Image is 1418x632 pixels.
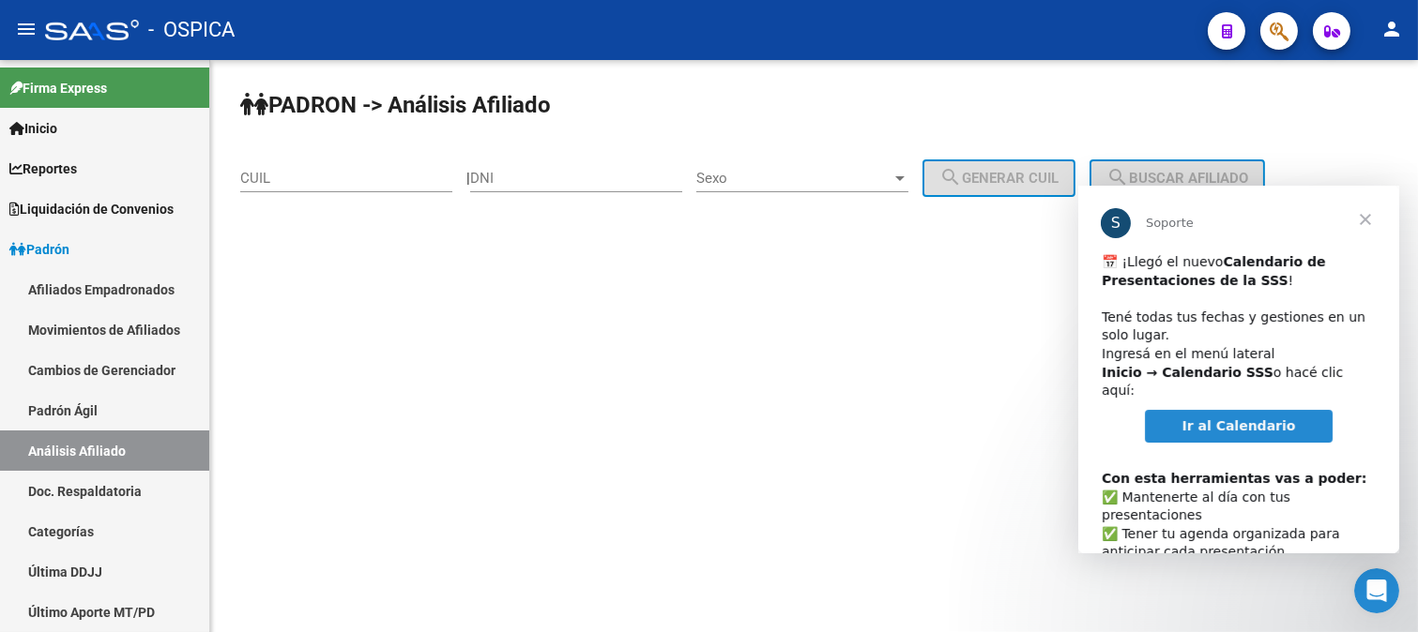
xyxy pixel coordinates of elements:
[466,170,1090,187] div: |
[939,170,1059,187] span: Generar CUIL
[240,92,551,118] strong: PADRON -> Análisis Afiliado
[9,78,107,98] span: Firma Express
[1106,166,1129,188] mat-icon: search
[1078,186,1399,553] iframe: Intercom live chat mensaje
[23,265,297,504] div: ​✅ Mantenerte al día con tus presentaciones ✅ Tener tu agenda organizada para anticipar cada pres...
[9,118,57,139] span: Inicio
[9,239,69,260] span: Padrón
[1380,18,1403,40] mat-icon: person
[148,9,235,51] span: - OSPICA
[922,159,1075,197] button: Generar CUIL
[939,166,962,188] mat-icon: search
[696,170,892,187] span: Sexo
[1106,170,1248,187] span: Buscar afiliado
[1354,568,1399,613] iframe: Intercom live chat
[9,158,77,179] span: Reportes
[15,18,38,40] mat-icon: menu
[9,199,174,219] span: Liquidación de Convenios
[23,285,288,300] b: Con esta herramientas vas a poder:
[1090,159,1265,197] button: Buscar afiliado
